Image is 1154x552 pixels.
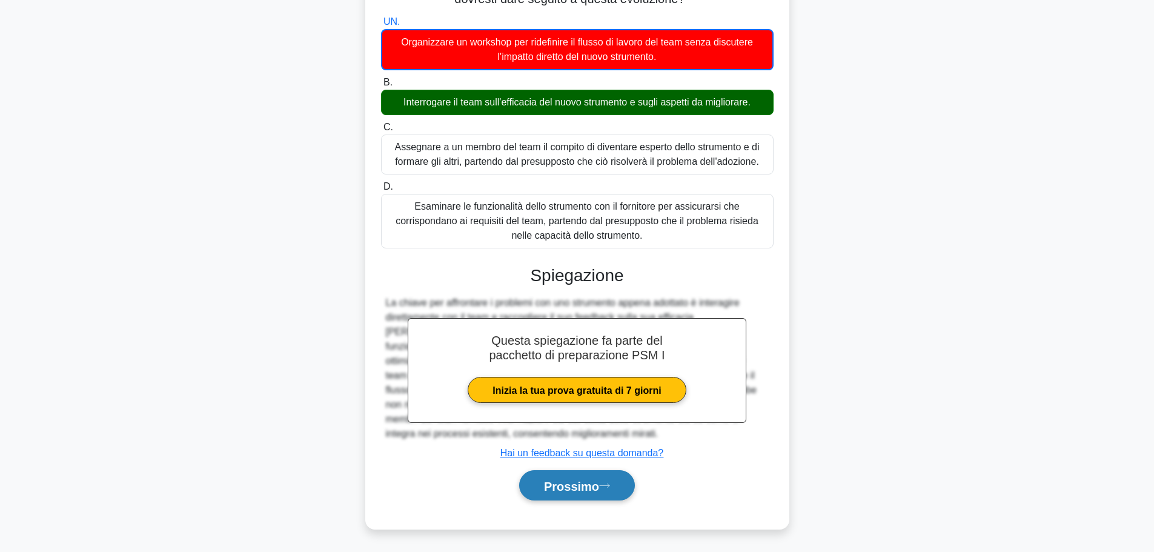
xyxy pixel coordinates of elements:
[396,201,758,241] font: Esaminare le funzionalità dello strumento con il fornitore per assicurarsi che corrispondano ai r...
[383,77,393,87] font: B.
[383,16,400,27] font: UN.
[383,122,393,132] font: C.
[530,266,623,285] font: Spiegazione
[544,479,599,493] font: Prossimo
[500,448,664,458] a: Hai un feedback su questa domanda?
[394,142,759,167] font: Assegnare a un membro del team il compito di diventare esperto dello strumento e di formare gli a...
[386,298,757,439] font: La chiave per affrontare i problemi con uno strumento appena adottato è interagire direttamente c...
[519,470,635,501] button: Prossimo
[403,97,751,107] font: Interrogare il team sull'efficacia del nuovo strumento e sugli aspetti da migliorare.
[468,377,686,403] a: Inizia la tua prova gratuita di 7 giorni
[401,37,753,62] font: Organizzare un workshop per ridefinire il flusso di lavoro del team senza discutere l'impatto dir...
[383,181,393,191] font: D.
